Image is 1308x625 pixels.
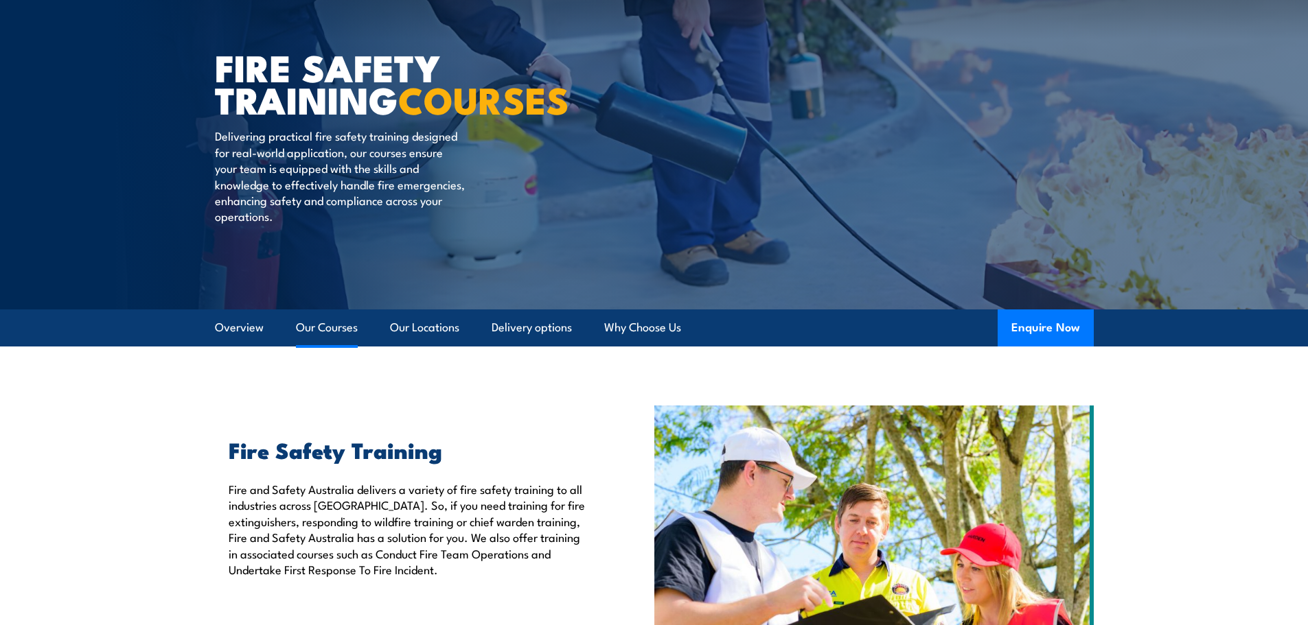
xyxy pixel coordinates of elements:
[229,440,591,459] h2: Fire Safety Training
[604,309,681,346] a: Why Choose Us
[296,309,358,346] a: Our Courses
[215,309,264,346] a: Overview
[215,51,554,115] h1: FIRE SAFETY TRAINING
[215,128,466,224] p: Delivering practical fire safety training designed for real-world application, our courses ensure...
[998,309,1094,346] button: Enquire Now
[390,309,459,346] a: Our Locations
[229,481,591,577] p: Fire and Safety Australia delivers a variety of fire safety training to all industries across [GE...
[492,309,572,346] a: Delivery options
[398,70,569,127] strong: COURSES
